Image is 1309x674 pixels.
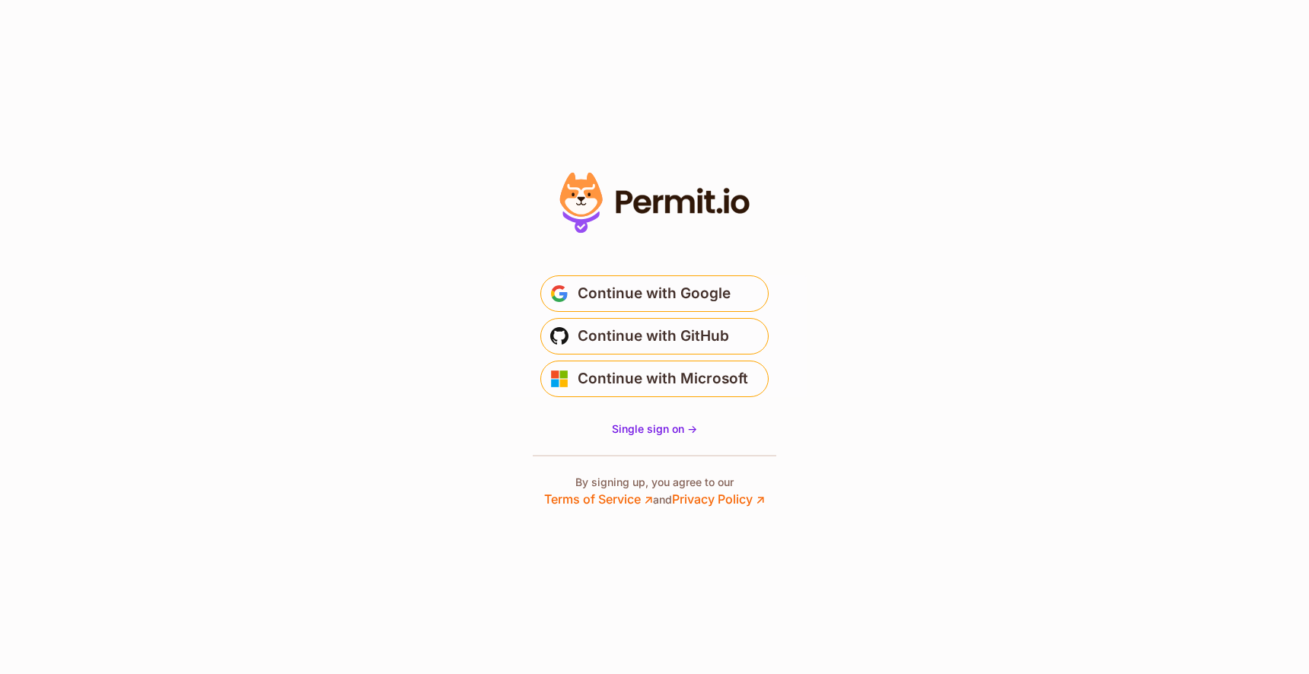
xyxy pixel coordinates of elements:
button: Continue with Microsoft [540,361,769,397]
button: Continue with GitHub [540,318,769,354]
p: By signing up, you agree to our and [544,475,765,508]
a: Privacy Policy ↗ [672,491,765,507]
span: Continue with Microsoft [578,367,748,391]
span: Continue with Google [578,281,731,306]
span: Continue with GitHub [578,324,729,348]
button: Continue with Google [540,275,769,312]
a: Terms of Service ↗ [544,491,653,507]
span: Single sign on -> [612,422,697,435]
a: Single sign on -> [612,421,697,437]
